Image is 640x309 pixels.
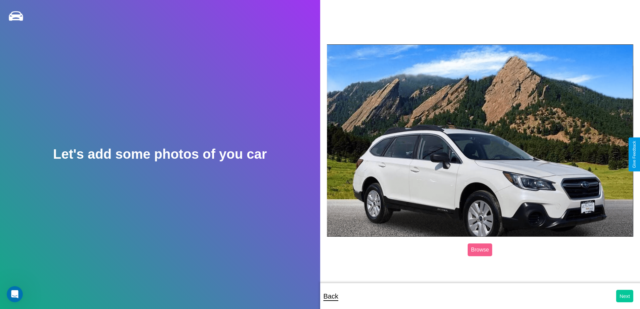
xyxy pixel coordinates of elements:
button: Next [616,290,633,302]
p: Back [324,290,338,302]
img: posted [327,44,634,237]
h2: Let's add some photos of you car [53,147,267,162]
div: Give Feedback [632,141,637,168]
iframe: Intercom live chat [7,286,23,302]
label: Browse [468,243,492,256]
